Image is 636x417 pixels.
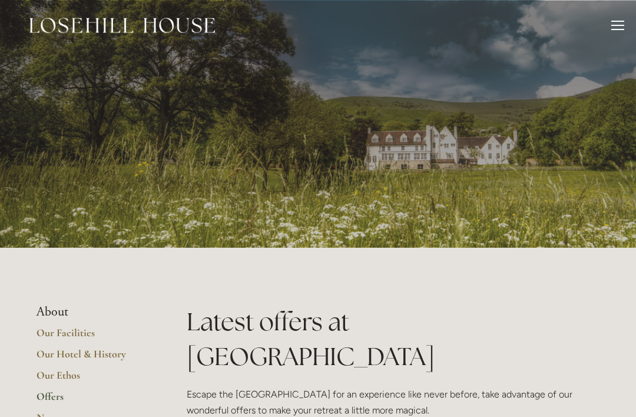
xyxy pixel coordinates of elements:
a: Our Facilities [37,326,149,347]
a: Our Ethos [37,369,149,390]
li: About [37,304,149,320]
a: Our Hotel & History [37,347,149,369]
img: Losehill House [29,18,215,33]
a: Offers [37,390,149,411]
h1: Latest offers at [GEOGRAPHIC_DATA] [187,304,599,374]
